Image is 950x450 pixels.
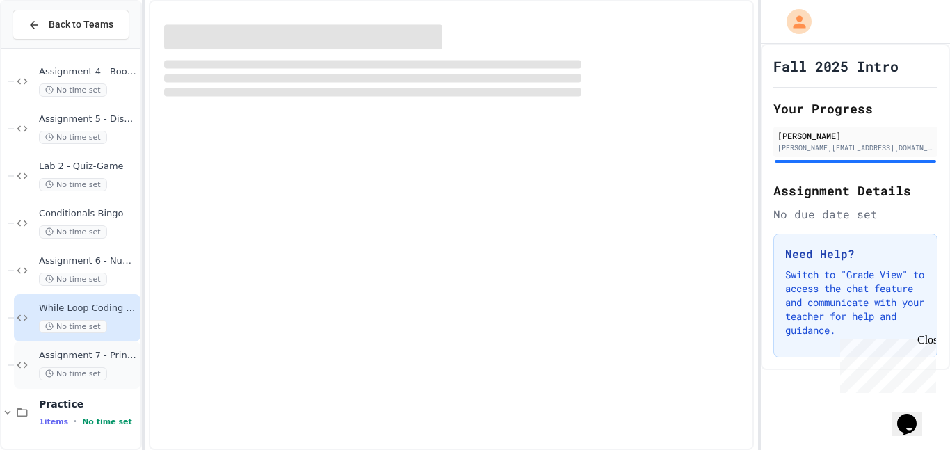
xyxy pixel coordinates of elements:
span: Practice [39,398,138,410]
div: [PERSON_NAME] [778,129,933,142]
span: Back to Teams [49,17,113,32]
button: Back to Teams [13,10,129,40]
span: No time set [39,320,107,333]
span: Lab 2 - Quiz-Game [39,161,138,172]
h2: Assignment Details [773,181,937,200]
span: No time set [39,178,107,191]
div: [PERSON_NAME][EMAIL_ADDRESS][DOMAIN_NAME] [778,143,933,153]
span: While Loop Coding Challenges In-Class [39,303,138,314]
span: Assignment 5 - Discount Calculator [39,113,138,125]
span: • [74,416,77,427]
span: No time set [39,273,107,286]
h3: Need Help? [785,246,926,262]
span: Assignment 6 - Number Guesser [39,255,138,267]
span: No time set [39,83,107,97]
span: No time set [39,367,107,380]
div: No due date set [773,206,937,223]
span: No time set [39,131,107,144]
iframe: chat widget [835,334,936,393]
span: Conditionals Bingo [39,208,138,220]
p: Switch to "Grade View" to access the chat feature and communicate with your teacher for help and ... [785,268,926,337]
div: Chat with us now!Close [6,6,96,88]
iframe: chat widget [892,394,936,436]
span: No time set [82,417,132,426]
h1: Fall 2025 Intro [773,56,899,76]
div: My Account [772,6,815,38]
span: Assignment 7 - Printing Patterns [39,350,138,362]
h2: Your Progress [773,99,937,118]
span: No time set [39,225,107,239]
span: 1 items [39,417,68,426]
span: Assignment 4 - Booleans [39,66,138,78]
